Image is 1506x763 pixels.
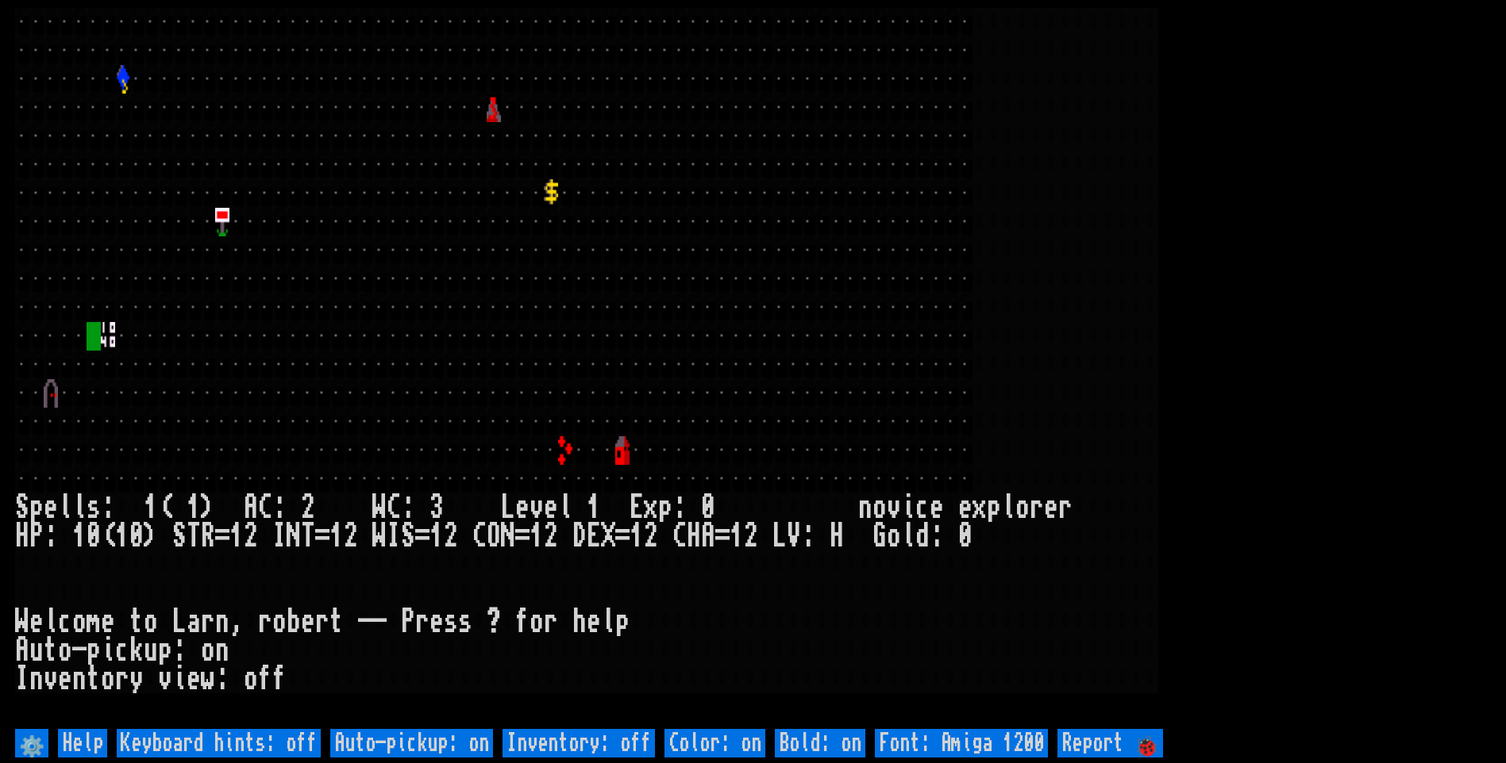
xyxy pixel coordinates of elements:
div: r [315,608,329,636]
div: s [458,608,472,636]
div: ) [144,522,158,550]
div: e [429,608,444,636]
div: = [715,522,730,550]
div: v [158,665,172,693]
div: - [372,608,387,636]
div: d [915,522,930,550]
div: e [58,665,72,693]
div: - [358,608,372,636]
div: : [101,493,115,522]
div: = [515,522,530,550]
div: C [258,493,272,522]
div: b [287,608,301,636]
div: : [172,636,187,665]
div: l [601,608,615,636]
div: 2 [344,522,358,550]
div: : [44,522,58,550]
div: e [958,493,973,522]
div: u [29,636,44,665]
input: ⚙️ [15,729,48,757]
div: E [630,493,644,522]
div: v [887,493,901,522]
div: S [15,493,29,522]
div: o [244,665,258,693]
div: s [444,608,458,636]
div: T [301,522,315,550]
div: w [201,665,215,693]
div: e [44,493,58,522]
div: p [87,636,101,665]
div: E [587,522,601,550]
div: r [1030,493,1044,522]
div: e [29,608,44,636]
div: N [501,522,515,550]
div: e [187,665,201,693]
div: 2 [444,522,458,550]
div: l [901,522,915,550]
div: m [87,608,101,636]
div: ) [201,493,215,522]
div: t [129,608,144,636]
div: e [544,493,558,522]
div: R [201,522,215,550]
div: i [101,636,115,665]
div: : [930,522,944,550]
div: p [29,493,44,522]
div: n [858,493,872,522]
div: O [487,522,501,550]
div: C [672,522,687,550]
div: S [401,522,415,550]
input: Help [58,729,107,757]
div: r [258,608,272,636]
div: o [1015,493,1030,522]
div: c [58,608,72,636]
div: o [201,636,215,665]
div: c [915,493,930,522]
div: A [244,493,258,522]
div: : [272,493,287,522]
div: W [15,608,29,636]
div: T [187,522,201,550]
div: 2 [744,522,758,550]
div: A [15,636,29,665]
div: s [87,493,101,522]
div: : [672,493,687,522]
div: c [115,636,129,665]
div: 2 [301,493,315,522]
div: r [415,608,429,636]
div: o [530,608,544,636]
div: P [29,522,44,550]
div: I [387,522,401,550]
div: l [44,608,58,636]
div: a [187,608,201,636]
div: 0 [958,522,973,550]
div: I [272,522,287,550]
input: Inventory: off [503,729,655,757]
div: 1 [630,522,644,550]
div: l [58,493,72,522]
div: l [72,493,87,522]
div: e [301,608,315,636]
div: p [615,608,630,636]
div: , [229,608,244,636]
div: r [1058,493,1073,522]
div: y [129,665,144,693]
div: e [101,608,115,636]
div: 3 [429,493,444,522]
input: Auto-pickup: on [330,729,493,757]
div: 1 [229,522,244,550]
div: G [872,522,887,550]
div: : [215,665,229,693]
div: ( [158,493,172,522]
div: S [172,522,187,550]
div: 1 [530,522,544,550]
div: e [1044,493,1058,522]
div: I [15,665,29,693]
div: f [258,665,272,693]
div: W [372,522,387,550]
div: n [215,636,229,665]
div: A [701,522,715,550]
div: p [658,493,672,522]
div: = [215,522,229,550]
div: n [215,608,229,636]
